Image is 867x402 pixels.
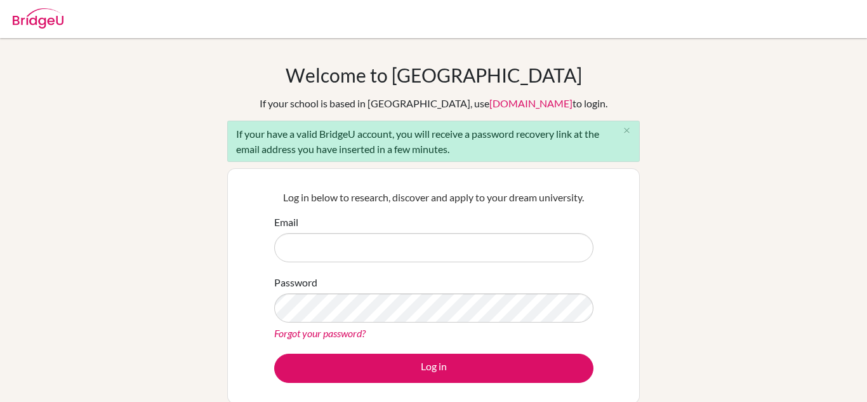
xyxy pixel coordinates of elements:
[274,190,593,205] p: Log in below to research, discover and apply to your dream university.
[274,354,593,383] button: Log in
[274,275,317,290] label: Password
[622,126,632,135] i: close
[274,327,366,339] a: Forgot your password?
[274,215,298,230] label: Email
[227,121,640,162] div: If your have a valid BridgeU account, you will receive a password recovery link at the email addr...
[614,121,639,140] button: Close
[286,64,582,86] h1: Welcome to [GEOGRAPHIC_DATA]
[489,97,572,109] a: [DOMAIN_NAME]
[13,8,63,29] img: Bridge-U
[260,96,607,111] div: If your school is based in [GEOGRAPHIC_DATA], use to login.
